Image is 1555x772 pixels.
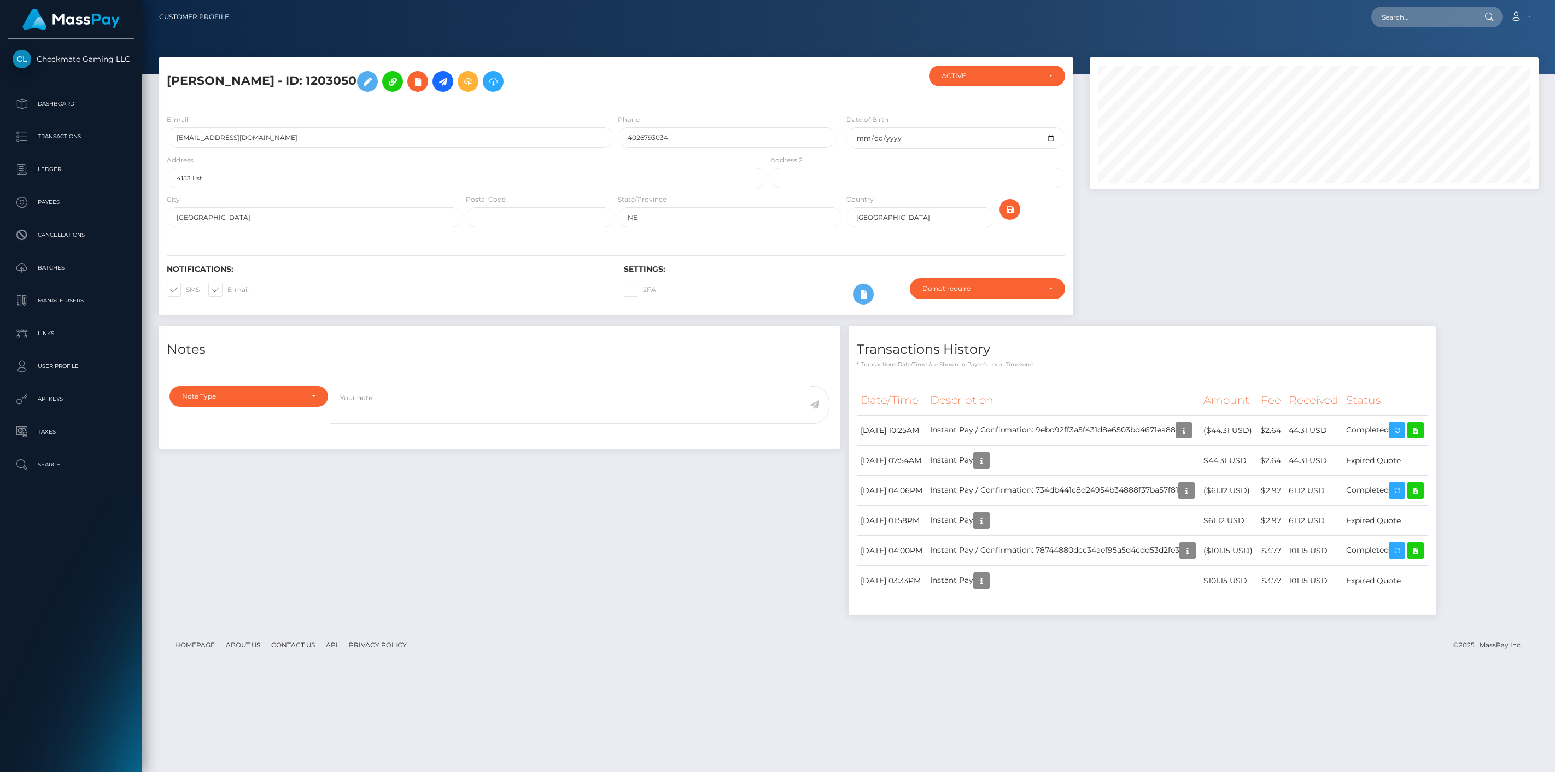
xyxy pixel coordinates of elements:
[167,195,180,204] label: City
[8,451,134,478] a: Search
[1256,566,1285,596] td: $3.77
[857,536,926,566] td: [DATE] 04:00PM
[171,636,219,653] a: Homepage
[1342,385,1428,416] th: Status
[857,360,1428,369] p: * Transactions date/time are shown in payee's local timezone
[1285,476,1342,506] td: 61.12 USD
[13,293,130,309] p: Manage Users
[926,446,1200,476] td: Instant Pay
[1200,416,1256,446] td: ($44.31 USD)
[13,260,130,276] p: Batches
[8,189,134,216] a: Payees
[8,385,134,413] a: API Keys
[942,72,1040,80] div: ACTIVE
[929,66,1065,86] button: ACTIVE
[167,340,832,359] h4: Notes
[926,385,1200,416] th: Description
[8,287,134,314] a: Manage Users
[857,416,926,446] td: [DATE] 10:25AM
[8,221,134,249] a: Cancellations
[167,115,188,125] label: E-mail
[182,392,303,401] div: Note Type
[8,320,134,347] a: Links
[1200,566,1256,596] td: $101.15 USD
[167,283,200,297] label: SMS
[857,340,1428,359] h4: Transactions History
[8,254,134,282] a: Batches
[1342,536,1428,566] td: Completed
[857,476,926,506] td: [DATE] 04:06PM
[167,265,607,274] h6: Notifications:
[1256,385,1285,416] th: Fee
[159,5,229,28] a: Customer Profile
[857,566,926,596] td: [DATE] 03:33PM
[1371,7,1474,27] input: Search...
[1453,639,1530,651] div: © 2025 , MassPay Inc.
[169,386,328,407] button: Note Type
[8,418,134,446] a: Taxes
[922,284,1040,293] div: Do not require
[466,195,506,204] label: Postal Code
[22,9,120,30] img: MassPay Logo
[8,90,134,118] a: Dashboard
[13,457,130,473] p: Search
[1200,385,1256,416] th: Amount
[13,358,130,375] p: User Profile
[13,161,130,178] p: Ledger
[1342,506,1428,536] td: Expired Quote
[910,278,1065,299] button: Do not require
[926,506,1200,536] td: Instant Pay
[1256,536,1285,566] td: $3.77
[1285,506,1342,536] td: 61.12 USD
[1256,446,1285,476] td: $2.64
[221,636,265,653] a: About Us
[8,156,134,183] a: Ledger
[8,123,134,150] a: Transactions
[13,50,31,68] img: Checkmate Gaming LLC
[1256,476,1285,506] td: $2.97
[857,446,926,476] td: [DATE] 07:54AM
[1342,416,1428,446] td: Completed
[267,636,319,653] a: Contact Us
[1200,536,1256,566] td: ($101.15 USD)
[846,115,888,125] label: Date of Birth
[13,391,130,407] p: API Keys
[770,155,803,165] label: Address 2
[1285,446,1342,476] td: 44.31 USD
[618,195,667,204] label: State/Province
[208,283,249,297] label: E-mail
[926,476,1200,506] td: Instant Pay / Confirmation: 734db441c8d24954b34888f37ba57f81
[13,325,130,342] p: Links
[13,194,130,210] p: Payees
[926,416,1200,446] td: Instant Pay / Confirmation: 9ebd92ff3a5f431d8e6503bd4671ea88
[1256,506,1285,536] td: $2.97
[1285,566,1342,596] td: 101.15 USD
[13,424,130,440] p: Taxes
[1200,446,1256,476] td: $44.31 USD
[618,115,640,125] label: Phone
[13,227,130,243] p: Cancellations
[1342,476,1428,506] td: Completed
[1256,416,1285,446] td: $2.64
[13,128,130,145] p: Transactions
[1285,536,1342,566] td: 101.15 USD
[8,353,134,380] a: User Profile
[926,566,1200,596] td: Instant Pay
[846,195,874,204] label: Country
[321,636,342,653] a: API
[167,66,760,97] h5: [PERSON_NAME] - ID: 1203050
[167,155,194,165] label: Address
[432,71,453,92] a: Initiate Payout
[1342,446,1428,476] td: Expired Quote
[1200,506,1256,536] td: $61.12 USD
[1342,566,1428,596] td: Expired Quote
[344,636,411,653] a: Privacy Policy
[624,265,1065,274] h6: Settings:
[857,506,926,536] td: [DATE] 01:58PM
[624,283,656,297] label: 2FA
[1285,416,1342,446] td: 44.31 USD
[13,96,130,112] p: Dashboard
[1200,476,1256,506] td: ($61.12 USD)
[926,536,1200,566] td: Instant Pay / Confirmation: 78744880dcc34aef95a5d4cdd53d2fe3
[1285,385,1342,416] th: Received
